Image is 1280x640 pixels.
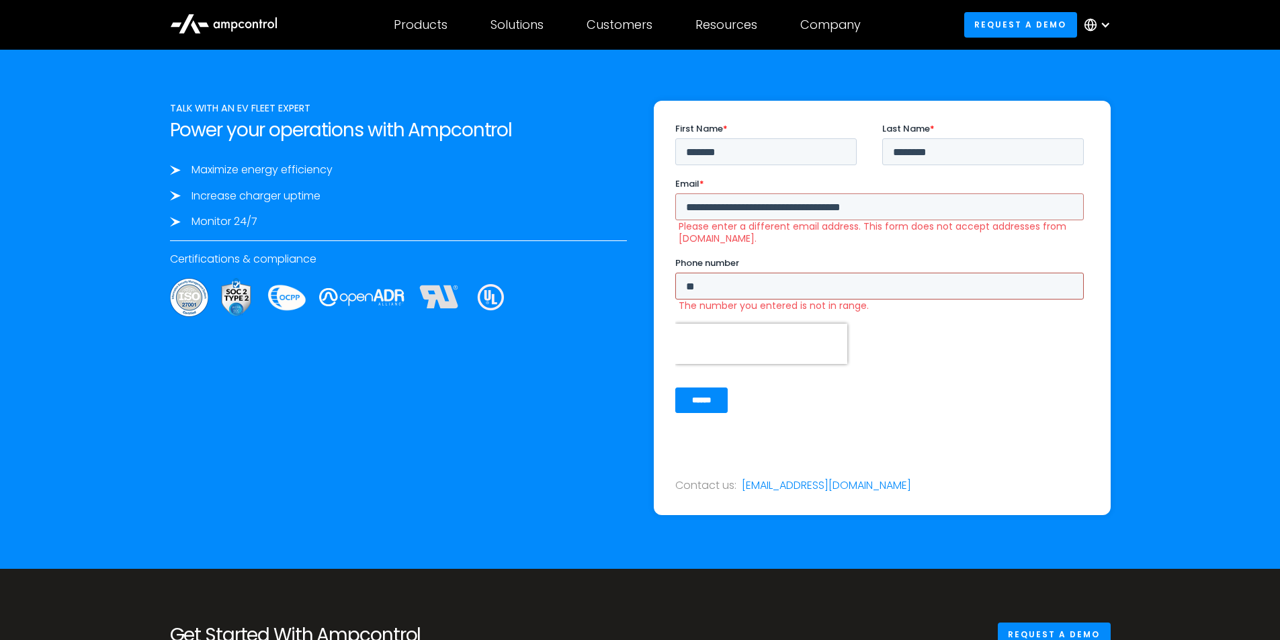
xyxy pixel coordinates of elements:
div: Solutions [490,17,544,32]
div: Customers [587,17,652,32]
div: Contact us: [675,478,736,493]
div: Company [800,17,861,32]
div: Products [394,17,447,32]
h2: Power your operations with Ampcontrol [170,119,627,142]
a: [EMAIL_ADDRESS][DOMAIN_NAME] [742,478,911,493]
div: TALK WITH AN EV FLEET EXPERT [170,101,627,116]
div: Maximize energy efficiency [191,163,333,177]
div: Resources [695,17,757,32]
iframe: Form 0 [675,122,1089,424]
div: Monitor 24/7 [191,214,257,229]
a: Request a demo [964,12,1077,37]
div: Certifications & compliance [170,252,627,267]
div: Increase charger uptime [191,189,321,203]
